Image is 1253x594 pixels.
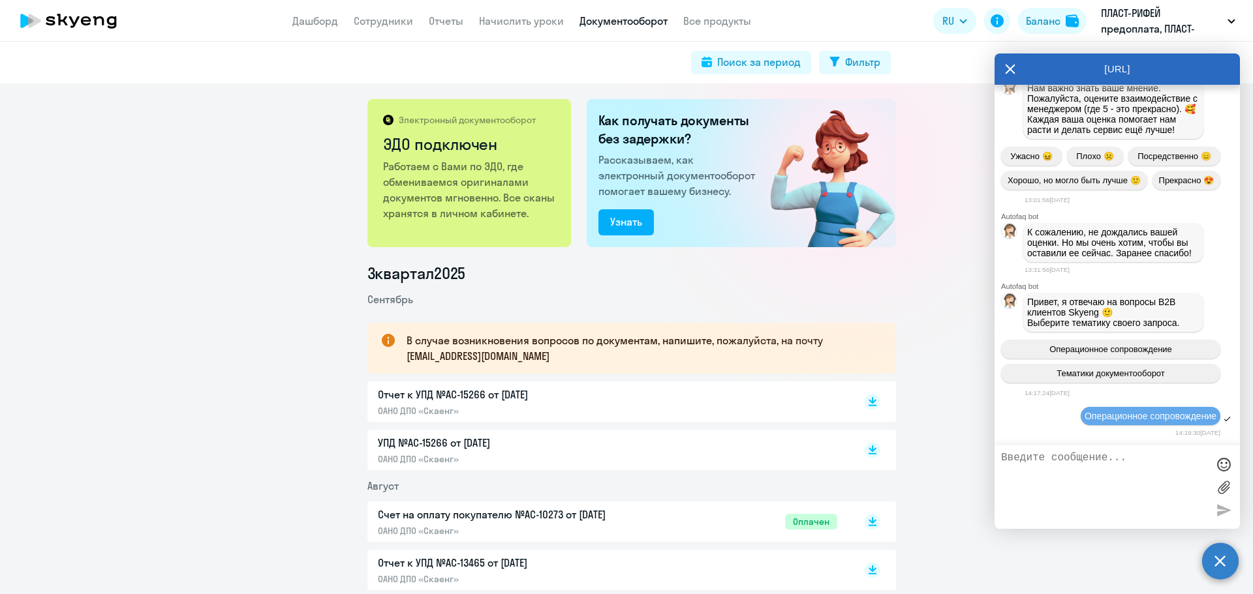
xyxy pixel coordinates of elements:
span: Операционное сопровождение [1049,344,1172,354]
div: Поиск за период [717,54,801,70]
span: Плохо ☹️ [1076,151,1113,161]
span: Посредственно 😑 [1137,151,1211,161]
p: В случае возникновения вопросов по документам, напишите, пожалуйста, на почту [EMAIL_ADDRESS][DOM... [407,333,873,364]
button: Узнать [598,209,654,235]
time: 14:19:30[DATE] [1175,429,1220,436]
p: Рассказываем, как электронный документооборот помогает вашему бизнесу. [598,152,760,199]
img: balance [1066,14,1079,27]
div: Autofaq bot [1001,213,1240,220]
span: Прекрасно 😍 [1159,175,1214,185]
span: Оплачен [785,514,837,529]
button: Балансbalance [1018,8,1087,34]
button: Поиск за период [691,51,811,74]
span: Тематики документооборот [1057,368,1165,378]
button: Прекрасно 😍 [1152,171,1220,190]
button: Посредственно 😑 [1128,147,1220,166]
div: Баланс [1026,13,1060,29]
p: Электронный документооборот [399,114,536,126]
p: Отчет к УПД №AC-13465 от [DATE] [378,555,652,571]
a: Все продукты [683,14,751,27]
div: Autofaq bot [1001,282,1240,290]
li: 3 квартал 2025 [367,263,896,284]
span: Ужасно 😖 [1010,151,1052,161]
p: ОАНО ДПО «Скаенг» [378,453,652,465]
a: Документооборот [580,14,668,27]
span: Привет, я отвечаю на вопросы B2B клиентов Skyeng 🙂 Выберите тематику своего запроса. [1027,297,1180,328]
div: Фильтр [845,54,880,70]
time: 13:31:56[DATE] [1025,266,1070,273]
h2: ЭДО подключен [383,134,557,155]
time: 14:17:24[DATE] [1025,389,1070,396]
p: ОАНО ДПО «Скаенг» [378,573,652,585]
a: Отчет к УПД №AC-13465 от [DATE]ОАНО ДПО «Скаенг» [378,555,837,585]
a: Счет на оплату покупателю №AC-10273 от [DATE]ОАНО ДПО «Скаенг»Оплачен [378,507,837,537]
a: Начислить уроки [479,14,564,27]
p: ПЛАСТ-РИФЕЙ предоплата, ПЛАСТ-РИФЕЙ, ООО [1101,5,1222,37]
label: Лимит 10 файлов [1214,477,1233,497]
a: Сотрудники [354,14,413,27]
img: connected [749,99,896,247]
span: Сентябрь [367,293,413,306]
time: 13:01:56[DATE] [1025,196,1070,203]
p: Работаем с Вами по ЭДО, где обмениваемся оригиналами документов мгновенно. Все сканы хранятся в л... [383,158,557,221]
span: Нам важно знать ваше мнение. Пожалуйста, оцените взаимодействие с менеджером (где 5 - это прекрас... [1027,83,1200,135]
span: Хорошо, но могло быть лучше 🙂 [1008,175,1141,185]
p: Отчет к УПД №AC-15266 от [DATE] [378,387,652,402]
p: УПД №AC-15266 от [DATE] [378,435,652,451]
button: Хорошо, но могло быть лучше 🙂 [1001,171,1147,190]
button: Тематики документооборот [1001,364,1220,383]
button: Ужасно 😖 [1001,147,1062,166]
span: К сожалению, не дождались вашей оценки. Но мы очень хотим, чтобы вы оставили ее сейчас. Заранее с... [1027,227,1192,258]
a: УПД №AC-15266 от [DATE]ОАНО ДПО «Скаенг» [378,435,837,465]
a: Отчеты [429,14,463,27]
h2: Как получать документы без задержки? [598,111,760,148]
a: Отчет к УПД №AC-15266 от [DATE]ОАНО ДПО «Скаенг» [378,387,837,417]
div: Узнать [610,214,642,230]
img: bot avatar [1002,80,1018,98]
p: ОАНО ДПО «Скаенг» [378,525,652,537]
span: Август [367,479,399,492]
a: Дашборд [292,14,338,27]
p: Счет на оплату покупателю №AC-10273 от [DATE] [378,507,652,522]
button: Операционное сопровождение [1001,340,1220,359]
button: RU [933,8,976,34]
button: ПЛАСТ-РИФЕЙ предоплата, ПЛАСТ-РИФЕЙ, ООО [1094,5,1242,37]
span: RU [942,13,954,29]
button: Фильтр [819,51,891,74]
p: ОАНО ДПО «Скаенг» [378,405,652,417]
button: Плохо ☹️ [1067,147,1123,166]
span: Операционное сопровождение [1085,411,1216,421]
img: bot avatar [1002,293,1018,312]
img: bot avatar [1002,224,1018,243]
